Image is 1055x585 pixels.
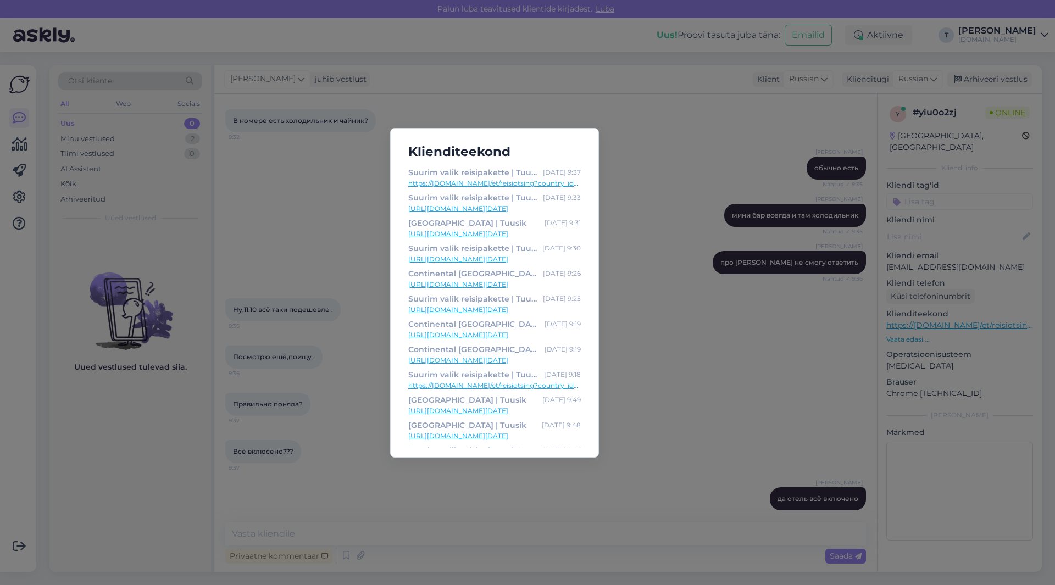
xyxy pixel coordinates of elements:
[399,142,590,162] h5: Klienditeekond
[408,355,581,365] a: [URL][DOMAIN_NAME][DATE]
[542,419,581,431] div: [DATE] 9:48
[542,242,581,254] div: [DATE] 9:30
[408,166,538,179] div: Suurim valik reisipakette | Tuusik
[408,305,581,315] a: [URL][DOMAIN_NAME][DATE]
[545,318,581,330] div: [DATE] 9:19
[543,166,581,179] div: [DATE] 9:37
[408,217,526,229] div: [GEOGRAPHIC_DATA] | Tuusik
[408,444,538,456] div: Suurim valik reisipakette | Tuusik
[408,330,581,340] a: [URL][DOMAIN_NAME][DATE]
[408,280,581,289] a: [URL][DOMAIN_NAME][DATE]
[408,431,581,441] a: [URL][DOMAIN_NAME][DATE]
[408,179,581,188] a: https://[DOMAIN_NAME]/et/reisiotsing?country_id=11&after=[DATE]&departure_id=1&nights=2&before=4&...
[408,419,526,431] div: [GEOGRAPHIC_DATA] | Tuusik
[545,217,581,229] div: [DATE] 9:31
[408,204,581,214] a: [URL][DOMAIN_NAME][DATE]
[408,293,538,305] div: Suurim valik reisipakette | Tuusik
[408,381,581,391] a: https://[DOMAIN_NAME]/et/reisiotsing?country_id=11&after=[DATE]&departure_id=1&nights=2&before=4&...
[408,343,540,355] div: Continental [GEOGRAPHIC_DATA] | Tuusik
[408,394,526,406] div: [GEOGRAPHIC_DATA] | Tuusik
[543,268,581,280] div: [DATE] 9:26
[543,444,581,456] div: [DATE] 9:47
[408,242,538,254] div: Suurim valik reisipakette | Tuusik
[544,369,581,381] div: [DATE] 9:18
[408,229,581,239] a: [URL][DOMAIN_NAME][DATE]
[408,268,538,280] div: Continental [GEOGRAPHIC_DATA] | Tuusik
[408,369,540,381] div: Suurim valik reisipakette | Tuusik
[543,192,581,204] div: [DATE] 9:33
[408,406,581,416] a: [URL][DOMAIN_NAME][DATE]
[545,343,581,355] div: [DATE] 9:19
[408,192,538,204] div: Suurim valik reisipakette | Tuusik
[408,254,581,264] a: [URL][DOMAIN_NAME][DATE]
[408,318,540,330] div: Continental [GEOGRAPHIC_DATA] | Tuusik
[543,293,581,305] div: [DATE] 9:25
[542,394,581,406] div: [DATE] 9:49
